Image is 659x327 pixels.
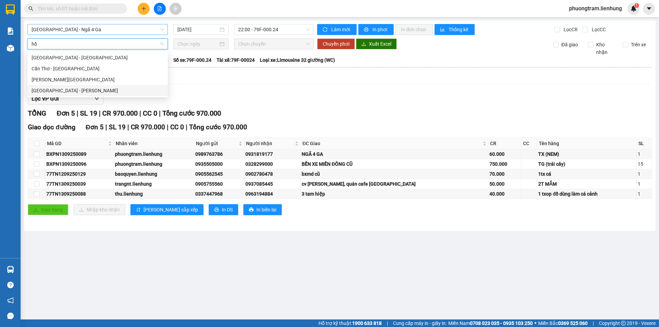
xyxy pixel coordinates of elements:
span: Miền Nam [448,319,533,327]
div: 0989763786 [195,150,243,158]
div: 60.000 [489,150,520,158]
div: cv [PERSON_NAME], quán cafe [GEOGRAPHIC_DATA] [302,180,487,188]
span: sort-ascending [136,207,141,213]
span: sync [323,27,328,33]
button: Chuyển phơi [317,38,355,49]
span: Cung cấp máy in - giấy in: [393,319,447,327]
span: 22:00 - 79F-000.24 [238,24,310,35]
span: Tài xế: 79F-00024 [217,56,255,64]
span: | [105,123,107,131]
input: 13/09/2025 [177,26,218,33]
span: bar-chart [440,27,446,33]
strong: 1900 633 818 [352,320,382,326]
img: icon-new-feature [631,5,637,12]
div: 0931819177 [245,150,300,158]
span: printer [364,27,370,33]
span: down [94,96,100,101]
span: Chọn chuyến [238,39,310,49]
span: aim [173,6,178,11]
span: question-circle [7,282,14,288]
th: SL [637,138,652,149]
div: 0328299000 [245,160,300,168]
div: 0937085445 [245,180,300,188]
span: printer [214,207,219,213]
span: In phơi [372,26,388,33]
div: Nha Trang - Cần Thơ [27,52,168,63]
div: 77TN1309250039 [46,180,113,188]
span: file-add [157,6,162,11]
strong: 0369 525 060 [558,320,588,326]
span: Giao dọc đường [28,123,76,131]
span: copyright [621,321,626,326]
div: phuongtram.lienhung [115,160,193,168]
span: Nha Trang - Ngã 4 Ga [32,24,164,35]
th: Tên hàng [537,138,637,149]
span: | [593,319,594,327]
span: ĐC Giao [302,140,481,147]
button: In đơn chọn [395,24,433,35]
span: Thống kê [449,26,469,33]
div: 3 tam hiệp [302,190,487,198]
strong: 0708 023 035 - 0935 103 250 [470,320,533,326]
span: Lọc CC [589,26,607,33]
div: Nha Trang - Hồ Chí Minh [27,85,168,96]
td: BXPN1309250089 [45,149,114,159]
div: 70.000 [489,170,520,178]
td: BXPN1309250096 [45,159,114,169]
span: | [186,123,187,131]
span: Làm mới [331,26,351,33]
div: 1 [638,190,650,198]
span: ⚪️ [534,322,536,325]
div: baoquyen.lienhung [115,170,193,178]
span: CR 970.000 [131,123,165,131]
div: NGÃ 4 GA [302,150,487,158]
span: SL 19 [109,123,126,131]
div: 0902780478 [245,170,300,178]
div: BXPN1309250089 [46,150,113,158]
div: TX (NEM) [538,150,635,158]
span: plus [141,6,146,11]
td: 77TN1309250088 [45,189,114,199]
div: phuongtram.lienhung [115,150,193,158]
button: downloadNhập kho nhận [73,204,125,215]
span: Đơn 5 [86,123,104,131]
span: Người nhận [246,140,294,147]
th: CC [521,138,537,149]
span: In biên lai [256,206,276,213]
button: uploadGiao hàng [28,204,68,215]
span: Số xe: 79F-000.24 [173,56,211,64]
span: | [77,109,78,117]
div: 50.000 [489,180,520,188]
div: 77TN1209250129 [46,170,113,178]
button: caret-down [643,3,655,15]
div: 2T MẮM [538,180,635,188]
button: printerIn biên lai [243,204,282,215]
div: 40.000 [489,190,520,198]
span: | [127,123,129,131]
span: CR 970.000 [102,109,138,117]
div: [GEOGRAPHIC_DATA] - [PERSON_NAME] [32,87,164,94]
span: Tổng cước 970.000 [189,123,247,131]
button: plus [138,3,150,15]
button: aim [170,3,182,15]
div: BXPN1309250096 [46,160,113,168]
button: printerIn phơi [358,24,394,35]
div: 0337447968 [195,190,243,198]
div: 0905562545 [195,170,243,178]
div: 1 txop đồ dùng làm cá cảnh [538,190,635,198]
img: warehouse-icon [7,45,14,52]
span: notification [7,297,14,304]
div: Hồ Chí Minh - Nha Trang [27,74,168,85]
span: Người gửi [196,140,237,147]
span: TỔNG [28,109,46,117]
div: 0963194884 [245,190,300,198]
div: 750.000 [489,160,520,168]
td: 77TN1309250039 [45,179,114,189]
img: solution-icon [7,27,14,35]
span: [PERSON_NAME] sắp xếp [143,206,198,213]
button: sort-ascending[PERSON_NAME] sắp xếp [130,204,204,215]
button: syncLàm mới [317,24,357,35]
span: Đơn 5 [57,109,75,117]
span: Lọc VP Gửi [32,94,59,103]
sup: 1 [634,3,639,8]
